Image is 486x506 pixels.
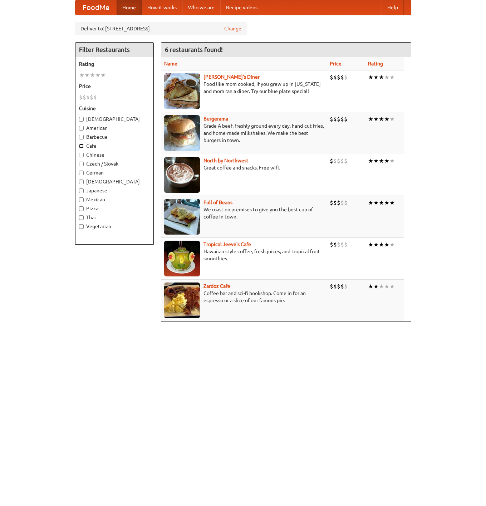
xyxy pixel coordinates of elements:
[337,157,340,165] li: $
[373,241,379,249] li: ★
[373,73,379,81] li: ★
[340,283,344,290] li: $
[333,157,337,165] li: $
[79,60,150,68] h5: Rating
[220,0,263,15] a: Recipe videos
[337,115,340,123] li: $
[79,144,84,148] input: Cafe
[79,142,150,149] label: Cafe
[389,283,395,290] li: ★
[368,157,373,165] li: ★
[330,73,333,81] li: $
[340,157,344,165] li: $
[384,157,389,165] li: ★
[164,122,324,144] p: Grade A beef, freshly ground every day, hand-cut fries, and home-made milkshakes. We make the bes...
[164,61,177,67] a: Name
[164,283,200,318] img: zardoz.jpg
[79,215,84,220] input: Thai
[79,71,84,79] li: ★
[79,153,84,157] input: Chinese
[75,0,117,15] a: FoodMe
[333,241,337,249] li: $
[79,83,150,90] h5: Price
[164,241,200,276] img: jeeves.jpg
[373,283,379,290] li: ★
[164,199,200,235] img: beans.jpg
[337,283,340,290] li: $
[203,158,249,163] a: North by Northwest
[379,157,384,165] li: ★
[344,199,348,207] li: $
[164,115,200,151] img: burgerama.jpg
[368,73,373,81] li: ★
[79,160,150,167] label: Czech / Slovak
[368,199,373,207] li: ★
[79,214,150,221] label: Thai
[75,22,247,35] div: Deliver to: [STREET_ADDRESS]
[337,241,340,249] li: $
[164,164,324,171] p: Great coffee and snacks. Free wifi.
[379,199,384,207] li: ★
[79,180,84,184] input: [DEMOGRAPHIC_DATA]
[93,93,97,101] li: $
[389,157,395,165] li: ★
[379,115,384,123] li: ★
[344,283,348,290] li: $
[330,157,333,165] li: $
[340,73,344,81] li: $
[368,283,373,290] li: ★
[79,205,150,212] label: Pizza
[83,93,86,101] li: $
[389,199,395,207] li: ★
[337,73,340,81] li: $
[79,105,150,112] h5: Cuisine
[368,115,373,123] li: ★
[203,116,228,122] b: Burgerama
[389,115,395,123] li: ★
[330,283,333,290] li: $
[79,124,150,132] label: American
[164,290,324,304] p: Coffee bar and sci-fi bookshop. Come in for an espresso or a slice of our famous pie.
[79,116,150,123] label: [DEMOGRAPHIC_DATA]
[79,162,84,166] input: Czech / Slovak
[75,43,153,57] h4: Filter Restaurants
[203,200,232,205] b: Full of Beans
[384,283,389,290] li: ★
[330,241,333,249] li: $
[379,283,384,290] li: ★
[389,73,395,81] li: ★
[203,74,260,80] b: [PERSON_NAME]'s Diner
[340,199,344,207] li: $
[203,283,230,289] a: Zardoz Cafe
[79,197,84,202] input: Mexican
[379,73,384,81] li: ★
[337,199,340,207] li: $
[340,241,344,249] li: $
[373,157,379,165] li: ★
[90,71,95,79] li: ★
[330,61,342,67] a: Price
[333,115,337,123] li: $
[79,117,84,122] input: [DEMOGRAPHIC_DATA]
[79,206,84,211] input: Pizza
[330,115,333,123] li: $
[164,248,324,262] p: Hawaiian style coffee, fresh juices, and tropical fruit smoothies.
[86,93,90,101] li: $
[373,115,379,123] li: ★
[79,93,83,101] li: $
[344,157,348,165] li: $
[384,73,389,81] li: ★
[79,196,150,203] label: Mexican
[84,71,90,79] li: ★
[333,283,337,290] li: $
[373,199,379,207] li: ★
[384,115,389,123] li: ★
[95,71,100,79] li: ★
[100,71,106,79] li: ★
[379,241,384,249] li: ★
[203,241,251,247] a: Tropical Jeeve's Cafe
[333,73,337,81] li: $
